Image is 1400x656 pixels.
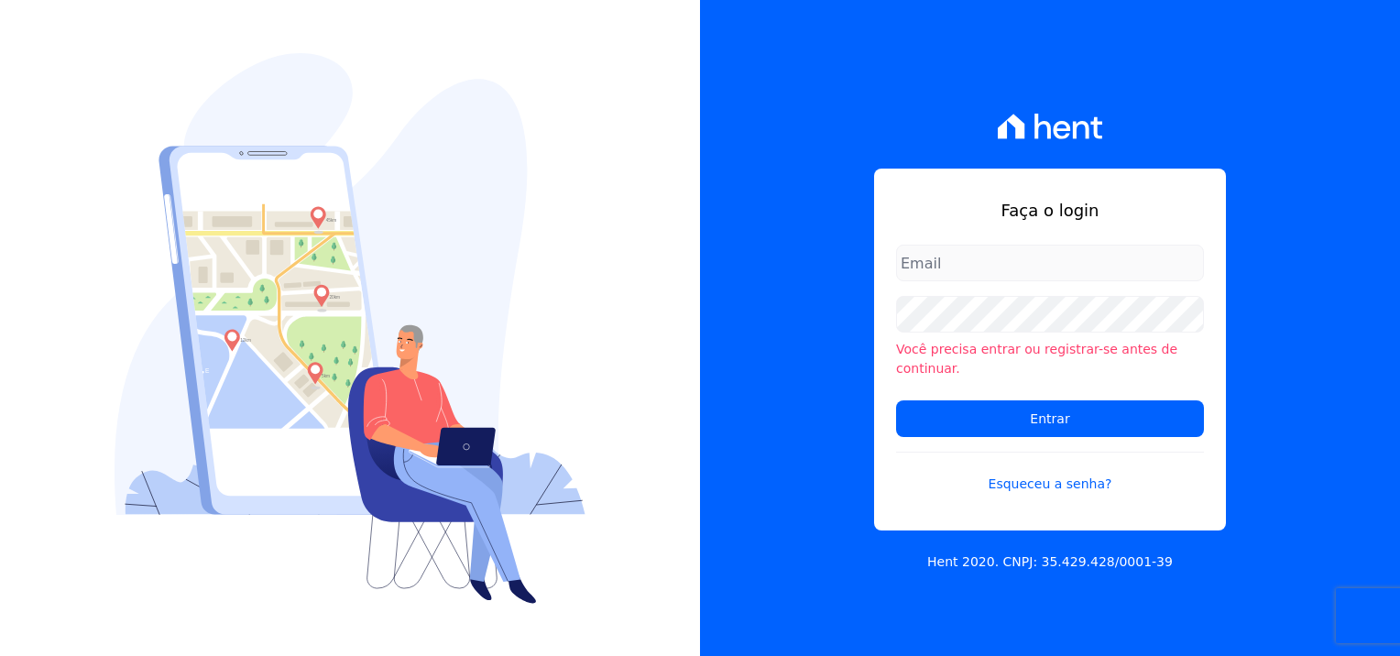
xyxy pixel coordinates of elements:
img: Login [115,53,585,604]
input: Entrar [896,400,1204,437]
h1: Faça o login [896,198,1204,223]
li: Você precisa entrar ou registrar-se antes de continuar. [896,340,1204,378]
input: Email [896,245,1204,281]
a: Esqueceu a senha? [896,452,1204,494]
p: Hent 2020. CNPJ: 35.429.428/0001-39 [927,552,1173,572]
